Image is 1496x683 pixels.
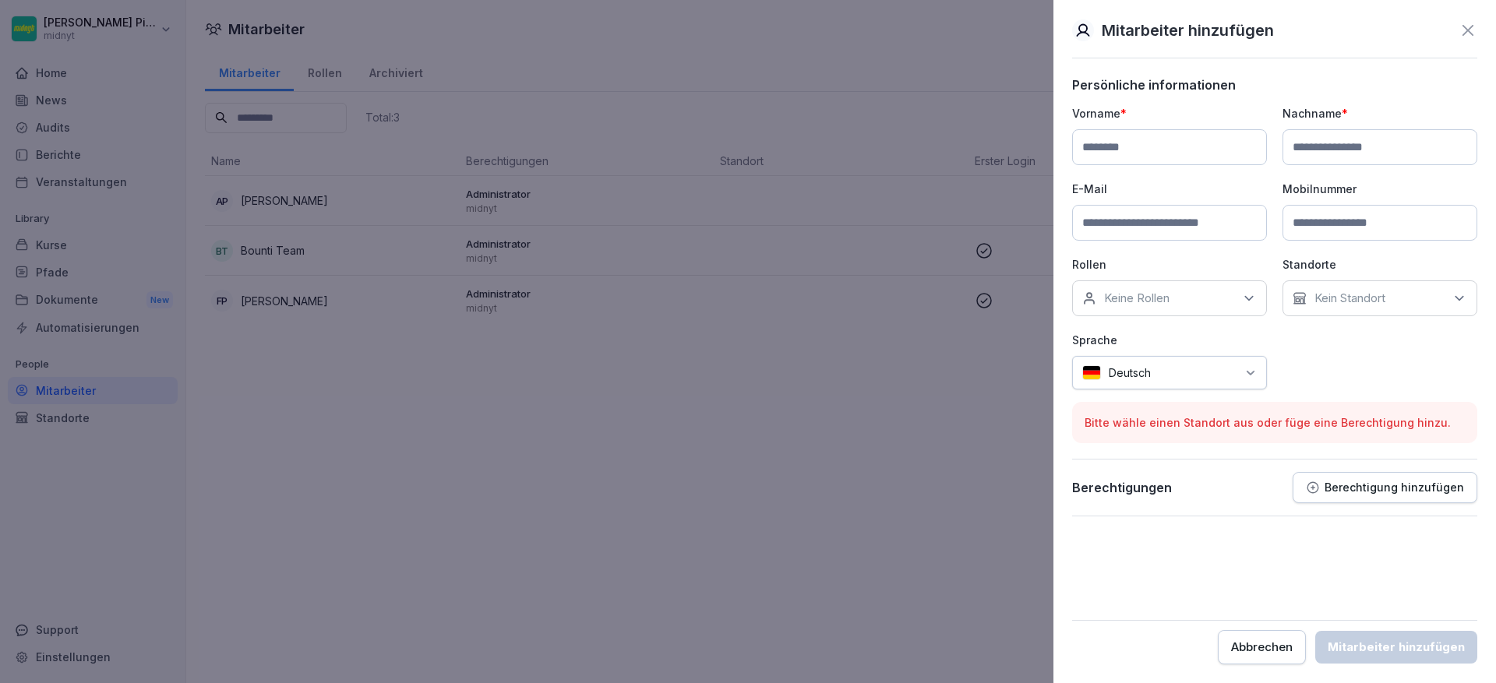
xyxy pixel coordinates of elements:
[1283,105,1477,121] p: Nachname
[1072,356,1267,389] div: Deutsch
[1328,639,1465,656] div: Mitarbeiter hinzufügen
[1072,105,1267,121] p: Vorname
[1218,630,1306,664] button: Abbrechen
[1072,332,1267,348] p: Sprache
[1072,480,1172,495] p: Berechtigungen
[1293,472,1477,503] button: Berechtigung hinzufügen
[1072,181,1267,197] p: E-Mail
[1231,639,1293,656] div: Abbrechen
[1315,631,1477,664] button: Mitarbeiter hinzufügen
[1102,19,1274,42] p: Mitarbeiter hinzufügen
[1085,414,1465,431] p: Bitte wähle einen Standort aus oder füge eine Berechtigung hinzu.
[1082,365,1101,380] img: de.svg
[1104,290,1170,306] p: Keine Rollen
[1283,181,1477,197] p: Mobilnummer
[1072,256,1267,273] p: Rollen
[1325,481,1464,494] p: Berechtigung hinzufügen
[1283,256,1477,273] p: Standorte
[1314,290,1385,306] p: Kein Standort
[1072,77,1477,93] p: Persönliche informationen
